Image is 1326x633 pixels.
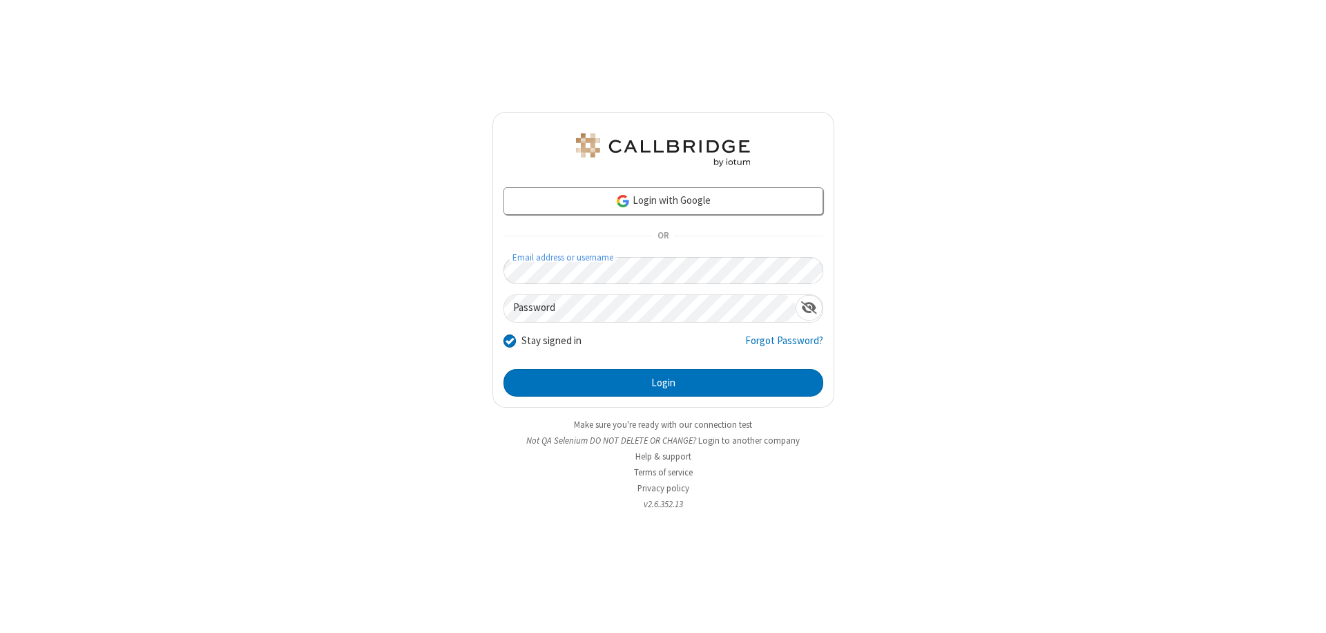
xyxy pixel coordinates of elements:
a: Forgot Password? [745,333,823,359]
span: OR [652,227,674,246]
a: Make sure you're ready with our connection test [574,419,752,431]
img: QA Selenium DO NOT DELETE OR CHANGE [573,133,753,167]
div: Show password [796,295,823,321]
li: Not QA Selenium DO NOT DELETE OR CHANGE? [492,434,834,447]
label: Stay signed in [521,333,582,349]
a: Help & support [635,451,691,462]
li: v2.6.352.13 [492,498,834,511]
input: Password [504,295,796,322]
a: Privacy policy [637,482,689,494]
input: Email address or username [503,257,823,284]
button: Login [503,369,823,397]
a: Terms of service [634,466,693,478]
a: Login with Google [503,187,823,215]
button: Login to another company [698,434,800,447]
img: google-icon.png [615,193,631,209]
